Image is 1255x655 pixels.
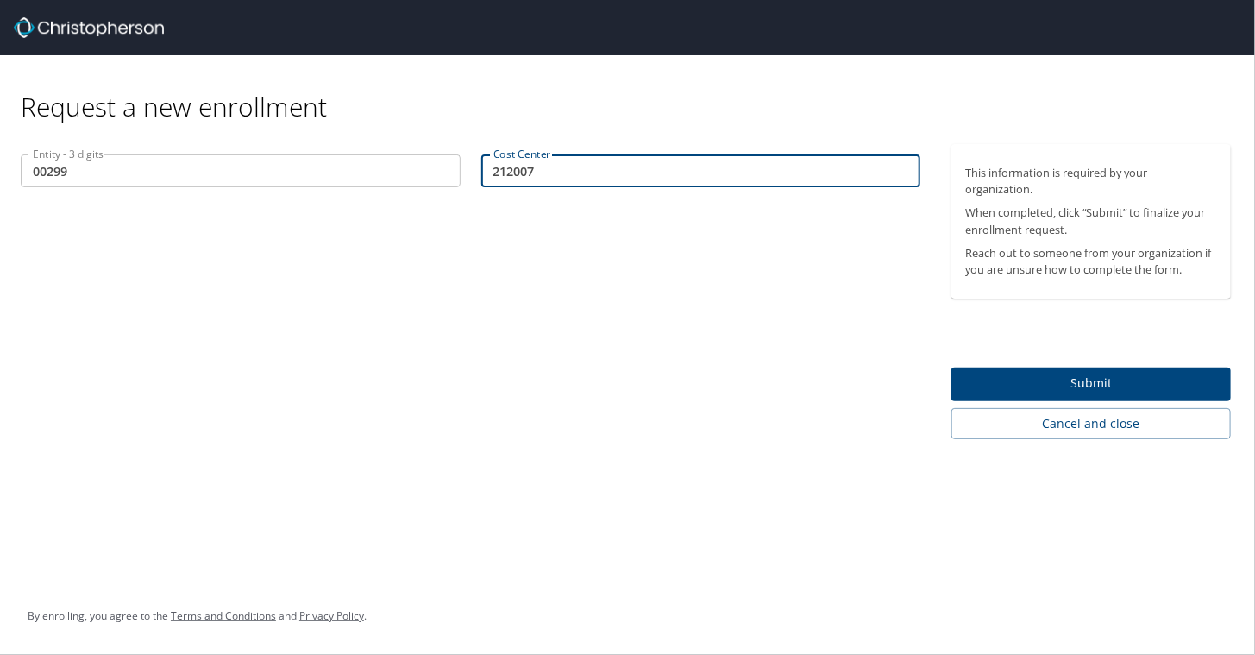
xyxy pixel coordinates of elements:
div: By enrolling, you agree to the and . [28,595,367,638]
button: Cancel and close [951,408,1231,440]
p: Reach out to someone from your organization if you are unsure how to complete the form. [965,245,1217,278]
img: cbt logo [14,17,164,38]
input: EX: [21,154,461,187]
span: Cancel and close [965,413,1217,435]
a: Privacy Policy [299,608,364,623]
button: Submit [951,368,1231,401]
div: Request a new enrollment [21,55,1245,123]
span: Submit [965,373,1217,394]
p: When completed, click “Submit” to finalize your enrollment request. [965,205,1217,237]
input: EX: [481,154,921,187]
p: This information is required by your organization. [965,165,1217,198]
a: Terms and Conditions [171,608,276,623]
